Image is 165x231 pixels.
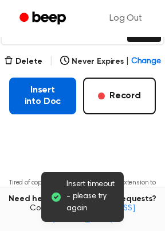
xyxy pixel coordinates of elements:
[9,78,76,114] button: Insert into Doc
[131,56,161,68] span: Change
[4,56,42,68] button: Delete
[98,5,154,32] a: Log Out
[49,55,53,68] span: |
[83,78,156,114] button: Record
[60,56,161,68] button: Never Expires|Change
[7,204,158,224] span: Contact us
[66,179,115,215] span: Insert timeout - please try again
[11,7,76,30] a: Beep
[9,179,156,196] p: Tired of copying and pasting? Use the extension to automatically insert your recordings.
[52,205,135,223] a: [EMAIL_ADDRESS][DOMAIN_NAME]
[126,56,129,68] span: |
